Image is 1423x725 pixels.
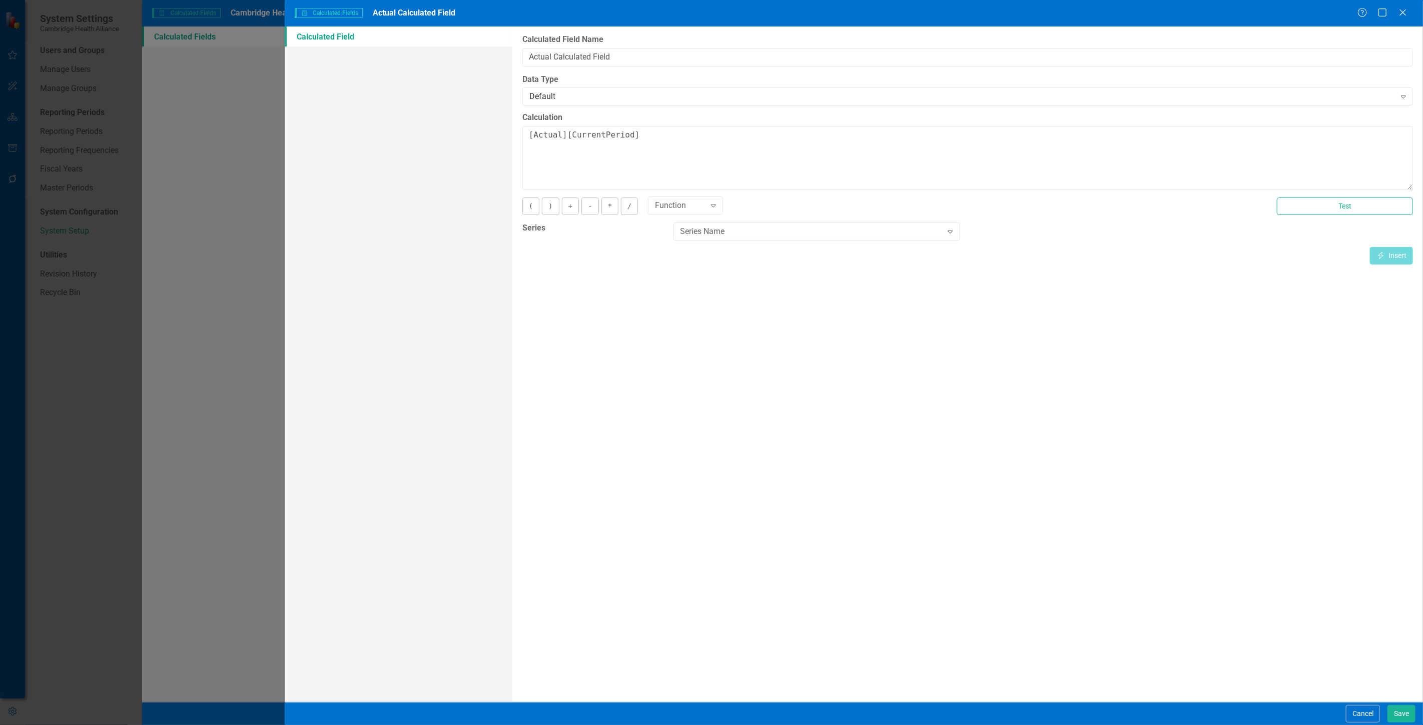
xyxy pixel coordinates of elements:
button: ) [542,197,559,215]
div: Default [529,91,1395,102]
div: Series Name [680,226,943,237]
div: Function [655,200,705,211]
button: - [581,197,598,215]
input: Calculated Field Name [522,48,1413,66]
textarea: [Actual][CurrentPeriod] [522,126,1413,190]
button: Test [1277,197,1413,215]
button: Insert [1370,247,1413,264]
button: + [562,197,579,215]
label: Series [522,222,666,234]
span: Calculated Fields [295,8,363,18]
button: / [621,197,638,215]
button: Cancel [1346,705,1380,722]
button: Save [1387,705,1415,722]
a: Calculated Field [285,26,512,46]
span: Actual Calculated Field [373,8,455,17]
label: Calculated Field Name [522,34,1413,45]
label: Calculation [522,112,1413,123]
label: Data Type [522,74,1413,85]
button: ( [522,197,539,215]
